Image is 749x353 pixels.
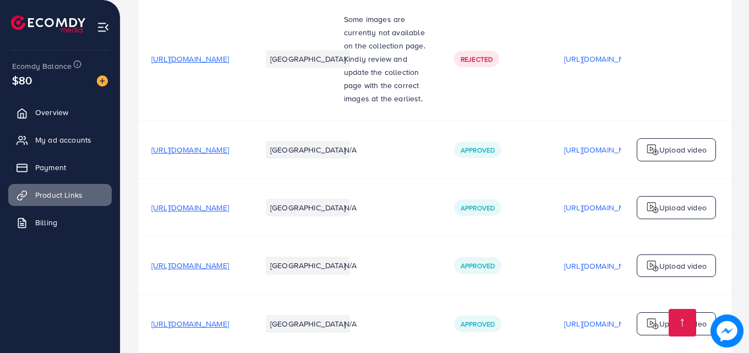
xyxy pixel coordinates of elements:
[344,260,357,271] span: N/A
[564,259,642,273] p: [URL][DOMAIN_NAME]
[564,201,642,214] p: [URL][DOMAIN_NAME]
[35,189,83,200] span: Product Links
[151,260,229,271] span: [URL][DOMAIN_NAME]
[344,144,357,155] span: N/A
[344,13,428,105] p: Some images are currently not available on the collection page. Kindly review and update the coll...
[646,143,659,156] img: logo
[35,162,66,173] span: Payment
[659,317,707,330] p: Upload video
[659,201,707,214] p: Upload video
[266,50,350,68] li: [GEOGRAPHIC_DATA]
[659,143,707,156] p: Upload video
[8,156,112,178] a: Payment
[710,314,743,347] img: image
[461,145,495,155] span: Approved
[11,15,85,32] img: logo
[8,101,112,123] a: Overview
[151,202,229,213] span: [URL][DOMAIN_NAME]
[8,129,112,151] a: My ad accounts
[646,201,659,214] img: logo
[151,53,229,64] span: [URL][DOMAIN_NAME]
[97,75,108,86] img: image
[461,203,495,213] span: Approved
[266,315,350,333] li: [GEOGRAPHIC_DATA]
[12,61,72,72] span: Ecomdy Balance
[646,317,659,330] img: logo
[35,217,57,228] span: Billing
[266,141,350,159] li: [GEOGRAPHIC_DATA]
[35,107,68,118] span: Overview
[461,319,495,329] span: Approved
[344,318,357,329] span: N/A
[97,21,110,34] img: menu
[461,55,493,64] span: Rejected
[564,143,642,156] p: [URL][DOMAIN_NAME]
[266,257,350,274] li: [GEOGRAPHIC_DATA]
[151,318,229,329] span: [URL][DOMAIN_NAME]
[8,211,112,233] a: Billing
[12,72,32,88] span: $80
[564,317,642,330] p: [URL][DOMAIN_NAME]
[35,134,91,145] span: My ad accounts
[461,261,495,270] span: Approved
[564,52,642,66] p: [URL][DOMAIN_NAME]
[659,259,707,273] p: Upload video
[344,202,357,213] span: N/A
[151,144,229,155] span: [URL][DOMAIN_NAME]
[646,259,659,273] img: logo
[8,184,112,206] a: Product Links
[266,199,350,216] li: [GEOGRAPHIC_DATA]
